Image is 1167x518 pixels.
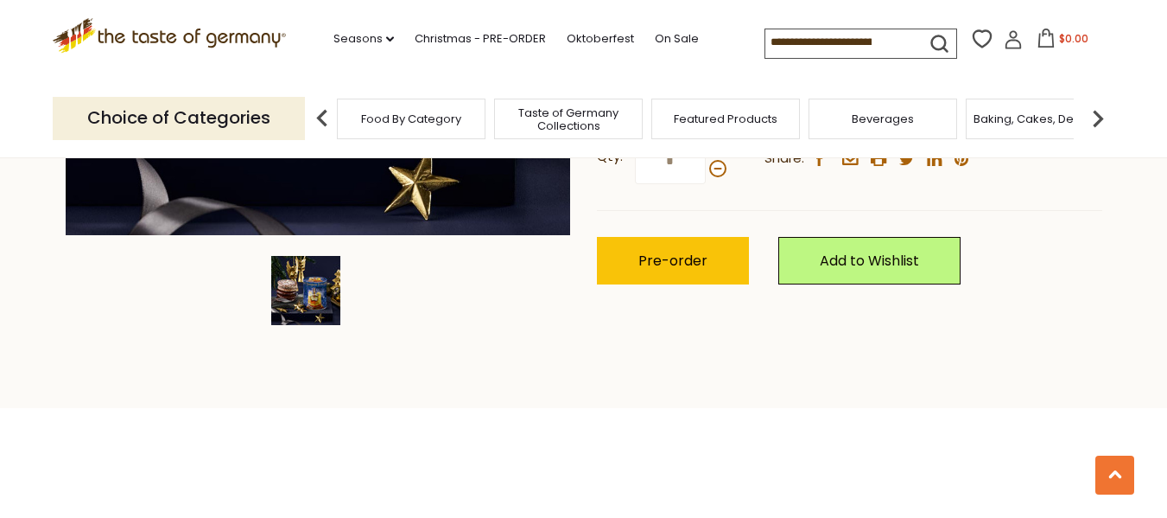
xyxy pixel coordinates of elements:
[674,112,777,125] a: Featured Products
[764,148,804,169] span: Share:
[271,256,340,325] img: Lebkuchen Schmidt Blue "Three King Angels" Blue Tin, Assorted Lebkuchen
[499,106,637,132] a: Taste of Germany Collections
[974,112,1107,125] a: Baking, Cakes, Desserts
[1026,29,1100,54] button: $0.00
[655,29,699,48] a: On Sale
[1081,101,1115,136] img: next arrow
[597,237,749,285] button: Pre-order
[333,29,394,48] a: Seasons
[361,112,461,125] a: Food By Category
[567,29,634,48] a: Oktoberfest
[852,112,914,125] a: Beverages
[1059,31,1088,46] span: $0.00
[638,251,707,271] span: Pre-order
[305,101,339,136] img: previous arrow
[415,29,546,48] a: Christmas - PRE-ORDER
[53,97,305,139] p: Choice of Categories
[635,137,706,184] input: Qty:
[778,237,961,285] a: Add to Wishlist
